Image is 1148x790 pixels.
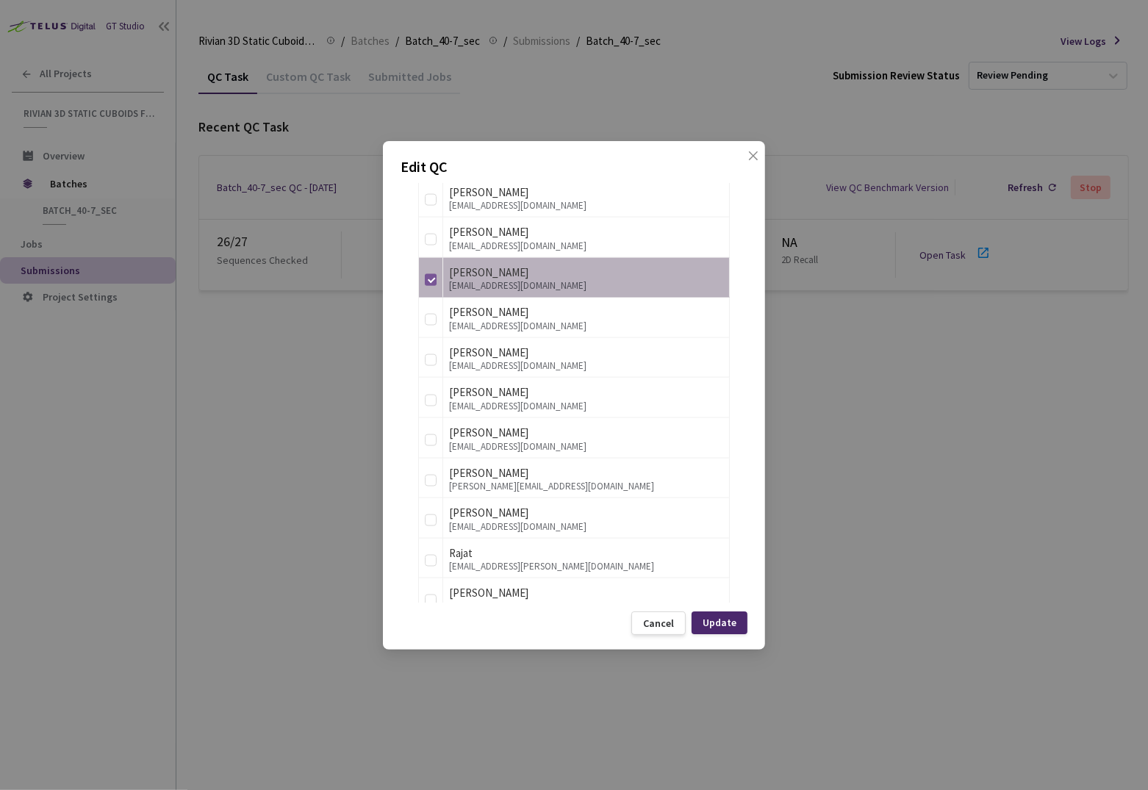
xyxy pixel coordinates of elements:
div: [PERSON_NAME][EMAIL_ADDRESS][DOMAIN_NAME] [449,481,723,492]
div: [EMAIL_ADDRESS][DOMAIN_NAME] [449,602,723,612]
div: [EMAIL_ADDRESS][DOMAIN_NAME] [449,361,723,371]
div: [EMAIL_ADDRESS][DOMAIN_NAME] [449,321,723,331]
div: Rajat [449,545,723,562]
div: [EMAIL_ADDRESS][DOMAIN_NAME] [449,201,723,211]
div: Cancel [643,617,674,629]
div: [PERSON_NAME] [449,264,723,281]
div: [EMAIL_ADDRESS][DOMAIN_NAME] [449,442,723,452]
div: [PERSON_NAME] [449,584,723,602]
span: close [747,150,759,191]
div: [PERSON_NAME] [449,344,723,362]
div: Update [703,617,736,628]
div: [EMAIL_ADDRESS][DOMAIN_NAME] [449,281,723,291]
div: [EMAIL_ADDRESS][PERSON_NAME][DOMAIN_NAME] [449,561,723,572]
button: Close [733,150,756,173]
div: [EMAIL_ADDRESS][DOMAIN_NAME] [449,241,723,251]
div: [PERSON_NAME] [449,424,723,442]
div: [PERSON_NAME] [449,304,723,321]
div: [EMAIL_ADDRESS][DOMAIN_NAME] [449,522,723,532]
div: [PERSON_NAME] [449,464,723,482]
div: [PERSON_NAME] [449,184,723,201]
div: [PERSON_NAME] [449,504,723,522]
div: [PERSON_NAME] [449,384,723,401]
div: [PERSON_NAME] [449,223,723,241]
p: Edit QC [401,156,747,178]
div: [EMAIL_ADDRESS][DOMAIN_NAME] [449,401,723,412]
